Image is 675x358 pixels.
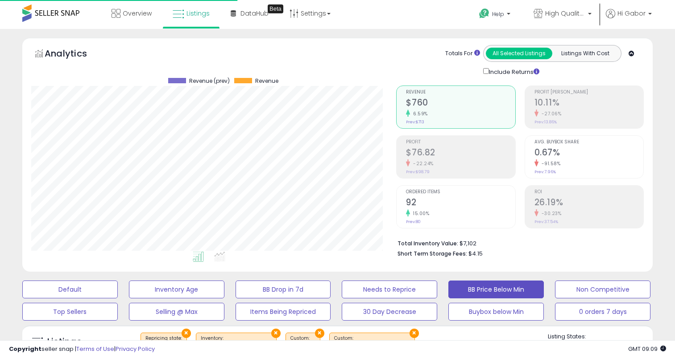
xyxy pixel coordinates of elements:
button: All Selected Listings [486,48,552,59]
span: Revenue [406,90,515,95]
a: Privacy Policy [116,345,155,353]
button: Buybox below Min [448,303,544,321]
button: Default [22,281,118,298]
h2: $760 [406,98,515,110]
h5: Analytics [45,47,104,62]
button: BB Price Below Min [448,281,544,298]
span: Listings [186,9,210,18]
button: Inventory Age [129,281,224,298]
small: Prev: 37.54% [534,219,558,224]
small: -91.58% [538,160,561,167]
span: Revenue (prev) [189,78,230,84]
small: -27.06% [538,110,562,117]
button: × [315,329,324,338]
button: × [182,329,191,338]
span: Avg. Buybox Share [534,140,643,145]
button: Listings With Cost [552,48,618,59]
span: Profit [PERSON_NAME] [534,90,643,95]
strong: Copyright [9,345,41,353]
span: ROI [534,190,643,195]
button: BB Drop in 7d [236,281,331,298]
small: 6.59% [410,110,428,117]
a: Hi Gabor [606,9,652,29]
button: Items Being Repriced [236,303,331,321]
small: Prev: 13.86% [534,119,557,125]
button: × [271,329,281,338]
small: Prev: $713 [406,119,424,125]
span: 2025-09-17 09:09 GMT [628,345,666,353]
button: Selling @ Max [129,303,224,321]
b: Short Term Storage Fees: [398,250,467,257]
small: Prev: 80 [406,219,421,224]
h2: 10.11% [534,98,643,110]
button: × [410,329,419,338]
button: 0 orders 7 days [555,303,650,321]
span: Ordered Items [406,190,515,195]
h2: 26.19% [534,197,643,209]
b: Total Inventory Value: [398,240,458,247]
small: Prev: 7.96% [534,169,556,175]
div: Include Returns [476,66,550,77]
span: High Quality Good Prices [545,9,585,18]
span: $4.15 [468,249,483,258]
div: seller snap | | [9,345,155,354]
h2: 92 [406,197,515,209]
small: 15.00% [410,210,429,217]
button: 30 Day Decrease [342,303,437,321]
div: Tooltip anchor [268,4,283,13]
small: -22.24% [410,160,434,167]
i: Get Help [479,8,490,19]
span: Overview [123,9,152,18]
span: Profit [406,140,515,145]
button: Needs to Reprice [342,281,437,298]
a: Help [472,1,519,29]
span: Help [492,10,504,18]
span: DataHub [240,9,269,18]
small: Prev: $98.79 [406,169,430,175]
small: -30.23% [538,210,562,217]
a: Terms of Use [76,345,114,353]
button: Top Sellers [22,303,118,321]
div: Totals For [445,49,480,58]
button: Non Competitive [555,281,650,298]
h2: 0.67% [534,147,643,159]
h2: $76.82 [406,147,515,159]
span: Hi Gabor [617,9,646,18]
span: Revenue [255,78,278,84]
li: $7,102 [398,237,637,248]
